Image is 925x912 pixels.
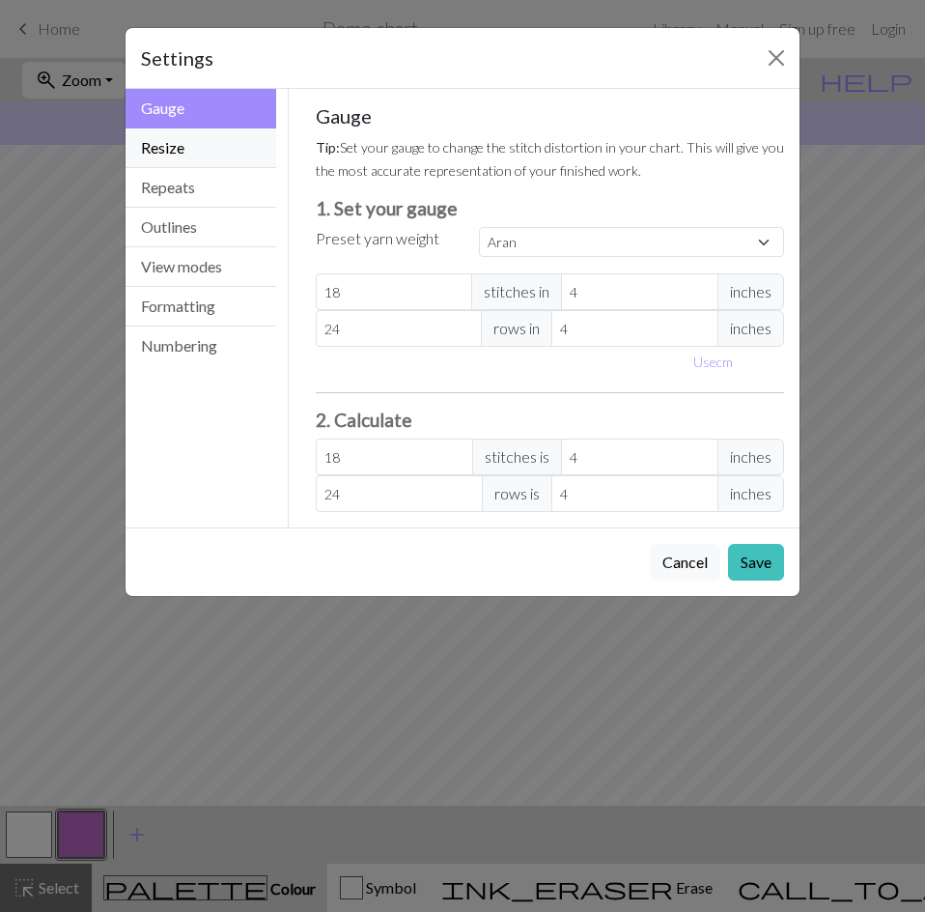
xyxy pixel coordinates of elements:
[126,208,276,247] button: Outlines
[482,475,552,512] span: rows is
[717,475,784,512] span: inches
[717,273,784,310] span: inches
[126,287,276,327] button: Formatting
[316,139,784,179] small: Set your gauge to change the stitch distortion in your chart. This will give you the most accurat...
[761,43,792,73] button: Close
[316,139,340,156] strong: Tip:
[141,43,213,72] h5: Settings
[316,409,785,431] h3: 2. Calculate
[685,347,742,377] button: Usecm
[126,327,276,365] button: Numbering
[471,273,562,310] span: stitches in
[472,439,562,475] span: stitches is
[650,544,720,581] button: Cancel
[126,89,276,128] button: Gauge
[126,128,276,168] button: Resize
[316,104,785,128] h5: Gauge
[126,168,276,208] button: Repeats
[728,544,784,581] button: Save
[126,247,276,287] button: View modes
[316,197,785,219] h3: 1. Set your gauge
[717,439,784,475] span: inches
[717,310,784,347] span: inches
[316,227,439,250] label: Preset yarn weight
[481,310,552,347] span: rows in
